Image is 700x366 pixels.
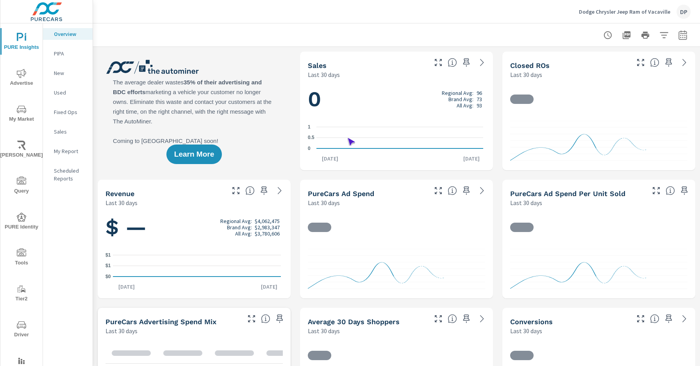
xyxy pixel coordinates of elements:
span: Number of Repair Orders Closed by the selected dealership group over the selected time range. [So... [650,58,659,67]
span: Save this to your personalized report [460,56,473,69]
span: Driver [3,320,40,339]
h5: Closed ROs [510,61,550,70]
div: Used [43,87,93,98]
button: Make Fullscreen [230,184,242,197]
button: Make Fullscreen [634,312,647,325]
button: Apply Filters [656,27,672,43]
a: See more details in report [476,56,488,69]
p: $2,983,347 [255,224,280,230]
span: PURE Insights [3,33,40,52]
span: Total sales revenue over the selected date range. [Source: This data is sourced from the dealer’s... [245,186,255,195]
p: [DATE] [316,155,344,162]
span: Average cost of advertising per each vehicle sold at the dealer over the selected date range. The... [666,186,675,195]
span: This table looks at how you compare to the amount of budget you spend per channel as opposed to y... [261,314,270,323]
div: Fixed Ops [43,106,93,118]
p: 73 [477,96,482,102]
span: Save this to your personalized report [662,312,675,325]
p: Regional Avg: [220,218,252,224]
p: PIPA [54,50,86,57]
button: "Export Report to PDF" [619,27,634,43]
text: 0 [308,146,311,151]
span: Tier2 [3,284,40,304]
text: $1 [105,263,111,269]
button: Make Fullscreen [245,312,258,325]
p: Fixed Ops [54,108,86,116]
p: $3,780,606 [255,230,280,237]
p: Last 30 days [308,198,340,207]
p: Last 30 days [308,70,340,79]
div: Overview [43,28,93,40]
a: See more details in report [678,312,691,325]
p: Last 30 days [510,70,542,79]
button: Make Fullscreen [634,56,647,69]
div: Scheduled Reports [43,165,93,184]
h5: PureCars Ad Spend [308,189,374,198]
button: Make Fullscreen [432,184,445,197]
a: See more details in report [476,184,488,197]
span: The number of dealer-specified goals completed by a visitor. [Source: This data is provided by th... [650,314,659,323]
p: [DATE] [113,283,140,291]
h5: Sales [308,61,327,70]
button: Select Date Range [675,27,691,43]
p: All Avg: [457,102,473,109]
p: Last 30 days [510,326,542,336]
a: See more details in report [678,56,691,69]
p: 96 [477,90,482,96]
button: Learn More [166,145,222,164]
h5: Average 30 Days Shoppers [308,318,400,326]
p: [DATE] [458,155,485,162]
p: Last 30 days [510,198,542,207]
span: Number of vehicles sold by the dealership over the selected date range. [Source: This data is sou... [448,58,457,67]
div: New [43,67,93,79]
p: Brand Avg: [448,96,473,102]
p: Used [54,89,86,96]
span: Save this to your personalized report [678,184,691,197]
text: 1 [308,124,311,130]
span: Save this to your personalized report [258,184,270,197]
p: My Report [54,147,86,155]
button: Print Report [637,27,653,43]
p: Dodge Chrysler Jeep Ram of Vacaville [579,8,670,15]
a: See more details in report [476,312,488,325]
p: [DATE] [255,283,283,291]
div: PIPA [43,48,93,59]
p: Regional Avg: [442,90,473,96]
p: Scheduled Reports [54,167,86,182]
span: Save this to your personalized report [273,312,286,325]
span: Total cost of media for all PureCars channels for the selected dealership group over the selected... [448,186,457,195]
p: Overview [54,30,86,38]
p: Last 30 days [308,326,340,336]
div: DP [677,5,691,19]
text: $0 [105,274,111,279]
p: New [54,69,86,77]
p: Sales [54,128,86,136]
span: Query [3,177,40,196]
button: Make Fullscreen [432,312,445,325]
h5: PureCars Advertising Spend Mix [105,318,216,326]
button: Make Fullscreen [432,56,445,69]
span: My Market [3,105,40,124]
a: See more details in report [273,184,286,197]
p: Brand Avg: [227,224,252,230]
h5: Revenue [105,189,134,198]
span: Advertise [3,69,40,88]
span: Save this to your personalized report [460,184,473,197]
div: My Report [43,145,93,157]
h1: 0 [308,86,485,112]
p: 93 [477,102,482,109]
span: Learn More [174,151,214,158]
p: All Avg: [235,230,252,237]
button: Make Fullscreen [650,184,662,197]
div: Sales [43,126,93,137]
p: Last 30 days [105,198,137,207]
span: Save this to your personalized report [460,312,473,325]
span: Tools [3,248,40,268]
text: $1 [105,252,111,258]
span: PURE Identity [3,212,40,232]
span: Save this to your personalized report [662,56,675,69]
h1: $ — [105,214,283,241]
h5: PureCars Ad Spend Per Unit Sold [510,189,625,198]
p: $4,062,475 [255,218,280,224]
text: 0.5 [308,135,314,141]
p: Last 30 days [105,326,137,336]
